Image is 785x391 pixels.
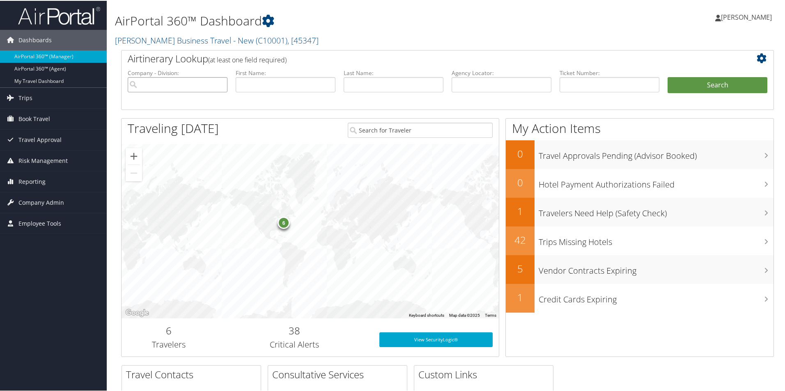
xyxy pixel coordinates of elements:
button: Zoom out [126,164,142,181]
a: 1Travelers Need Help (Safety Check) [506,197,774,226]
h2: 0 [506,175,535,189]
button: Zoom in [126,147,142,164]
a: 42Trips Missing Hotels [506,226,774,254]
input: Search for Traveler [348,122,493,137]
h2: 38 [222,323,367,337]
h3: Travel Approvals Pending (Advisor Booked) [539,145,774,161]
h2: 6 [128,323,210,337]
h3: Travelers [128,338,210,350]
h2: Custom Links [418,367,553,381]
a: [PERSON_NAME] [715,4,780,29]
span: Trips [18,87,32,107]
span: Book Travel [18,108,50,128]
span: Risk Management [18,150,68,170]
a: Open this area in Google Maps (opens a new window) [124,307,151,318]
h1: AirPortal 360™ Dashboard [115,11,558,29]
span: Reporting [18,171,46,191]
label: Company - Division: [128,68,227,76]
label: Ticket Number: [560,68,659,76]
a: Terms (opens in new tab) [485,312,496,317]
span: Dashboards [18,29,52,50]
h2: Consultative Services [272,367,407,381]
span: Employee Tools [18,213,61,233]
span: , [ 45347 ] [287,34,319,45]
h2: 1 [506,204,535,217]
h3: Travelers Need Help (Safety Check) [539,203,774,218]
h3: Hotel Payment Authorizations Failed [539,174,774,190]
span: [PERSON_NAME] [721,12,772,21]
a: 5Vendor Contracts Expiring [506,254,774,283]
h1: My Action Items [506,119,774,136]
h2: Travel Contacts [126,367,261,381]
h2: Airtinerary Lookup [128,51,713,65]
h2: 42 [506,232,535,246]
span: ( C10001 ) [256,34,287,45]
h2: 5 [506,261,535,275]
h3: Vendor Contracts Expiring [539,260,774,276]
h3: Trips Missing Hotels [539,231,774,247]
a: 0Hotel Payment Authorizations Failed [506,168,774,197]
h2: 1 [506,290,535,304]
label: First Name: [236,68,335,76]
h3: Credit Cards Expiring [539,289,774,304]
button: Keyboard shortcuts [409,312,444,318]
h1: Traveling [DATE] [128,119,219,136]
a: 1Credit Cards Expiring [506,283,774,312]
h3: Critical Alerts [222,338,367,350]
a: View SecurityLogic® [379,332,493,346]
span: (at least one field required) [208,55,287,64]
label: Agency Locator: [452,68,551,76]
button: Search [668,76,767,93]
span: Company Admin [18,192,64,212]
div: 6 [278,215,290,228]
img: airportal-logo.png [18,5,100,25]
label: Last Name: [344,68,443,76]
span: Travel Approval [18,129,62,149]
a: 0Travel Approvals Pending (Advisor Booked) [506,139,774,168]
a: [PERSON_NAME] Business Travel - New [115,34,319,45]
h2: 0 [506,146,535,160]
img: Google [124,307,151,318]
span: Map data ©2025 [449,312,480,317]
